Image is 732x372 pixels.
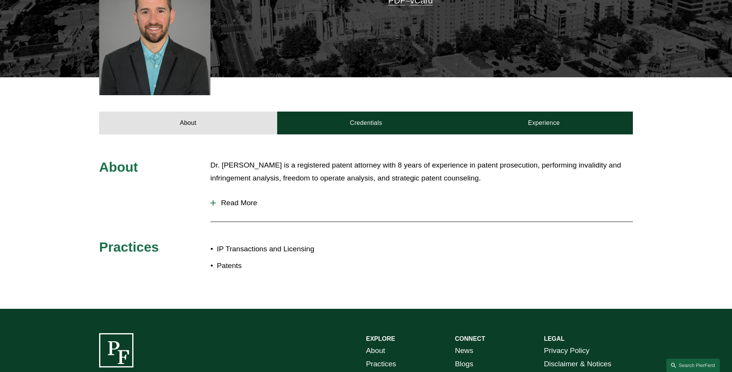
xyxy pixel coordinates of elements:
[366,358,396,371] a: Practices
[217,243,366,256] p: IP Transactions and Licensing
[99,112,277,134] a: About
[217,259,366,273] p: Patents
[455,112,633,134] a: Experience
[277,112,455,134] a: Credentials
[455,358,473,371] a: Blogs
[544,358,612,371] a: Disclaimer & Notices
[210,159,633,185] p: Dr. [PERSON_NAME] is a registered patent attorney with 8 years of experience in patent prosecutio...
[366,344,385,358] a: About
[210,193,633,213] button: Read More
[455,344,473,358] a: News
[216,199,633,207] span: Read More
[544,335,565,342] strong: LEGAL
[544,344,589,358] a: Privacy Policy
[99,239,159,254] span: Practices
[99,160,138,174] span: About
[455,335,485,342] strong: CONNECT
[666,359,720,372] a: Search this site
[366,335,395,342] strong: EXPLORE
